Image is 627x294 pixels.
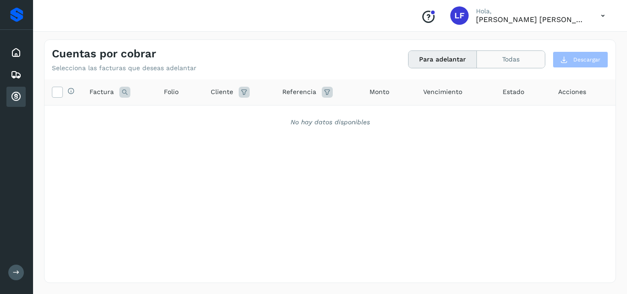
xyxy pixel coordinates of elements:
[6,65,26,85] div: Embarques
[409,51,477,68] button: Para adelantar
[6,87,26,107] div: Cuentas por cobrar
[476,7,586,15] p: Hola,
[211,87,233,97] span: Cliente
[477,51,545,68] button: Todas
[6,43,26,63] div: Inicio
[558,87,586,97] span: Acciones
[503,87,524,97] span: Estado
[369,87,389,97] span: Monto
[476,15,586,24] p: Luis Felipe Salamanca Lopez
[52,47,156,61] h4: Cuentas por cobrar
[164,87,179,97] span: Folio
[90,87,114,97] span: Factura
[282,87,316,97] span: Referencia
[553,51,608,68] button: Descargar
[52,64,196,72] p: Selecciona las facturas que deseas adelantar
[56,117,604,127] div: No hay datos disponibles
[423,87,462,97] span: Vencimiento
[573,55,600,64] span: Descargar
